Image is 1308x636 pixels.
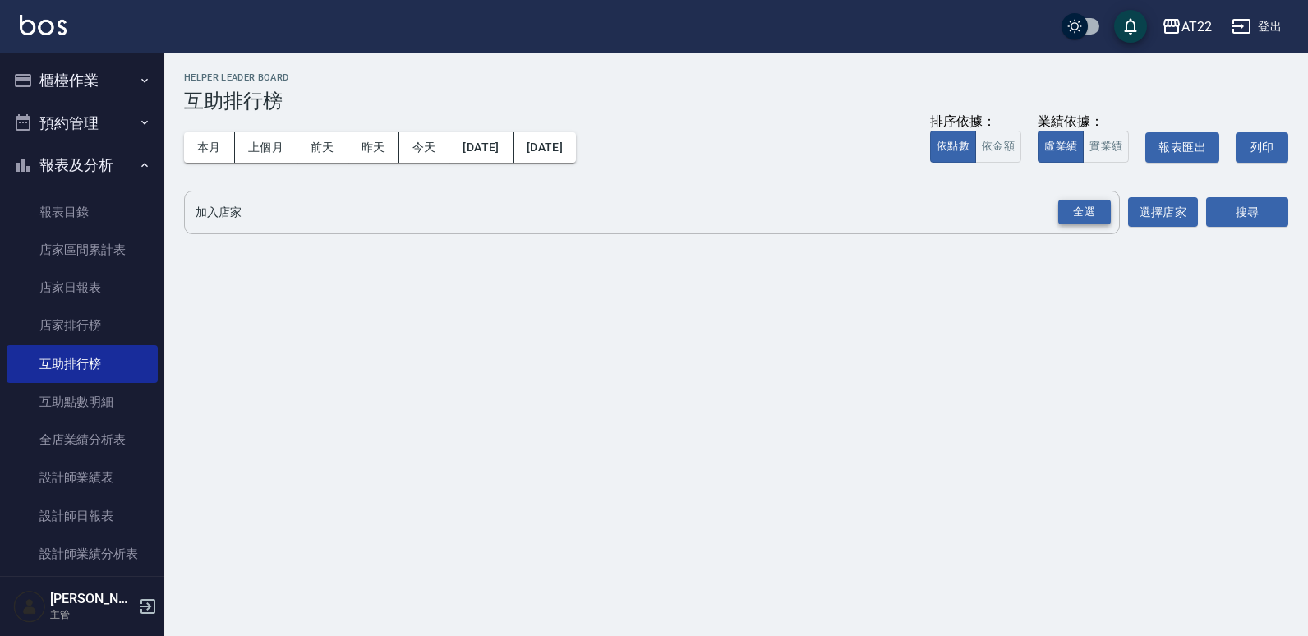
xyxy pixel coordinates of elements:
[7,459,158,496] a: 設計師業績表
[7,497,158,535] a: 設計師日報表
[50,591,134,607] h5: [PERSON_NAME]
[399,132,450,163] button: 今天
[7,231,158,269] a: 店家區間累計表
[1055,196,1114,228] button: Open
[184,132,235,163] button: 本月
[7,306,158,344] a: 店家排行榜
[7,383,158,421] a: 互助點數明細
[1145,132,1219,163] button: 報表匯出
[50,607,134,622] p: 主管
[1225,12,1288,42] button: 登出
[1114,10,1147,43] button: save
[7,144,158,187] button: 報表及分析
[20,15,67,35] img: Logo
[1155,10,1218,44] button: AT22
[13,590,46,623] img: Person
[975,131,1021,163] button: 依金額
[930,113,1021,131] div: 排序依據：
[7,269,158,306] a: 店家日報表
[235,132,297,163] button: 上個月
[7,535,158,573] a: 設計師業績分析表
[7,193,158,231] a: 報表目錄
[1038,131,1084,163] button: 虛業績
[449,132,513,163] button: [DATE]
[1206,197,1288,228] button: 搜尋
[7,345,158,383] a: 互助排行榜
[348,132,399,163] button: 昨天
[184,72,1288,83] h2: Helper Leader Board
[191,198,1088,227] input: 店家名稱
[7,573,158,611] a: 設計師排行榜
[930,131,976,163] button: 依點數
[1083,131,1129,163] button: 實業績
[1058,200,1111,225] div: 全選
[7,102,158,145] button: 預約管理
[184,90,1288,113] h3: 互助排行榜
[1128,197,1198,228] button: 選擇店家
[1181,16,1212,37] div: AT22
[7,421,158,459] a: 全店業績分析表
[297,132,348,163] button: 前天
[514,132,576,163] button: [DATE]
[7,59,158,102] button: 櫃檯作業
[1038,113,1129,131] div: 業績依據：
[1236,132,1288,163] button: 列印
